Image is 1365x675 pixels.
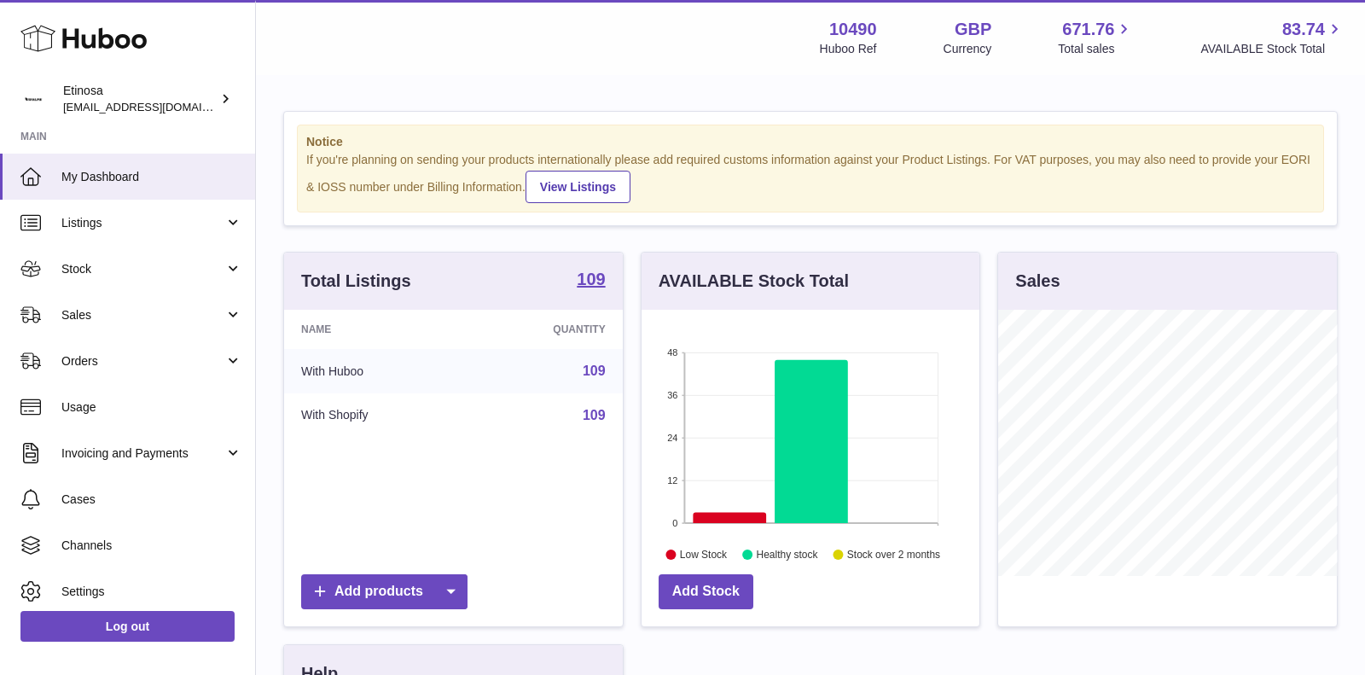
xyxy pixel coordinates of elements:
[306,134,1315,150] strong: Notice
[61,353,224,370] span: Orders
[61,445,224,462] span: Invoicing and Payments
[829,18,877,41] strong: 10490
[301,270,411,293] h3: Total Listings
[577,271,605,288] strong: 109
[583,364,606,378] a: 109
[583,408,606,422] a: 109
[1282,18,1325,41] span: 83.74
[659,574,753,609] a: Add Stock
[667,347,677,358] text: 48
[61,538,242,554] span: Channels
[944,41,992,57] div: Currency
[667,433,677,443] text: 24
[284,393,467,438] td: With Shopify
[61,307,224,323] span: Sales
[61,169,242,185] span: My Dashboard
[1015,270,1060,293] h3: Sales
[820,41,877,57] div: Huboo Ref
[1200,18,1345,57] a: 83.74 AVAILABLE Stock Total
[672,518,677,528] text: 0
[61,399,242,416] span: Usage
[63,83,217,115] div: Etinosa
[301,574,468,609] a: Add products
[61,215,224,231] span: Listings
[577,271,605,291] a: 109
[526,171,630,203] a: View Listings
[1058,41,1134,57] span: Total sales
[20,86,46,112] img: Wolphuk@gmail.com
[659,270,849,293] h3: AVAILABLE Stock Total
[61,261,224,277] span: Stock
[847,549,940,561] text: Stock over 2 months
[284,310,467,349] th: Name
[955,18,991,41] strong: GBP
[61,584,242,600] span: Settings
[284,349,467,393] td: With Huboo
[20,611,235,642] a: Log out
[467,310,623,349] th: Quantity
[667,390,677,400] text: 36
[63,100,251,113] span: [EMAIL_ADDRESS][DOMAIN_NAME]
[1200,41,1345,57] span: AVAILABLE Stock Total
[306,152,1315,203] div: If you're planning on sending your products internationally please add required customs informati...
[61,492,242,508] span: Cases
[1058,18,1134,57] a: 671.76 Total sales
[1062,18,1114,41] span: 671.76
[667,475,677,486] text: 12
[756,549,818,561] text: Healthy stock
[680,549,728,561] text: Low Stock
